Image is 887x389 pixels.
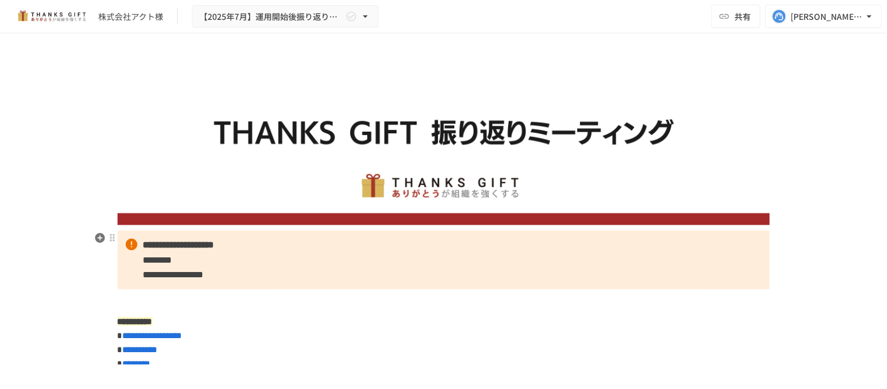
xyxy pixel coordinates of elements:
span: 【2025年7月】運用開始後振り返りミーティング [199,9,343,24]
img: mMP1OxWUAhQbsRWCurg7vIHe5HqDpP7qZo7fRoNLXQh [14,7,89,26]
span: 共有 [735,10,751,23]
div: [PERSON_NAME][EMAIL_ADDRESS][DOMAIN_NAME] [791,9,864,24]
button: [PERSON_NAME][EMAIL_ADDRESS][DOMAIN_NAME] [765,5,882,28]
button: 共有 [712,5,761,28]
div: 株式会社アクト様 [98,11,163,23]
img: ywjCEzGaDRs6RHkpXm6202453qKEghjSpJ0uwcQsaCz [118,62,770,225]
button: 【2025年7月】運用開始後振り返りミーティング [192,5,379,28]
